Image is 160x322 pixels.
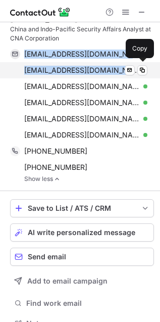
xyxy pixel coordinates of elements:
span: Add to email campaign [27,277,108,285]
span: [EMAIL_ADDRESS][DOMAIN_NAME] [24,114,140,123]
span: [EMAIL_ADDRESS][DOMAIN_NAME] [24,82,140,91]
span: [EMAIL_ADDRESS][DOMAIN_NAME] [24,130,140,140]
span: Send email [28,253,66,261]
div: Save to List / ATS / CRM [28,204,136,212]
span: [PHONE_NUMBER] [24,147,87,156]
span: [PHONE_NUMBER] [24,163,87,172]
span: [EMAIL_ADDRESS][DOMAIN_NAME] [24,98,140,107]
button: AI write personalized message [10,223,154,242]
img: - [54,175,60,182]
button: save-profile-one-click [10,199,154,217]
button: Add to email campaign [10,272,154,290]
span: [EMAIL_ADDRESS][DOMAIN_NAME] [24,66,140,75]
span: Find work email [26,299,150,308]
span: [EMAIL_ADDRESS][DOMAIN_NAME] [24,50,140,59]
button: Find work email [10,296,154,310]
button: Send email [10,248,154,266]
div: China and Indo-Pacific Security Affairs Analyst at CNA Corporation [10,25,154,43]
img: ContactOut v5.3.10 [10,6,71,18]
a: Show less [24,175,154,182]
span: AI write personalized message [28,228,135,237]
